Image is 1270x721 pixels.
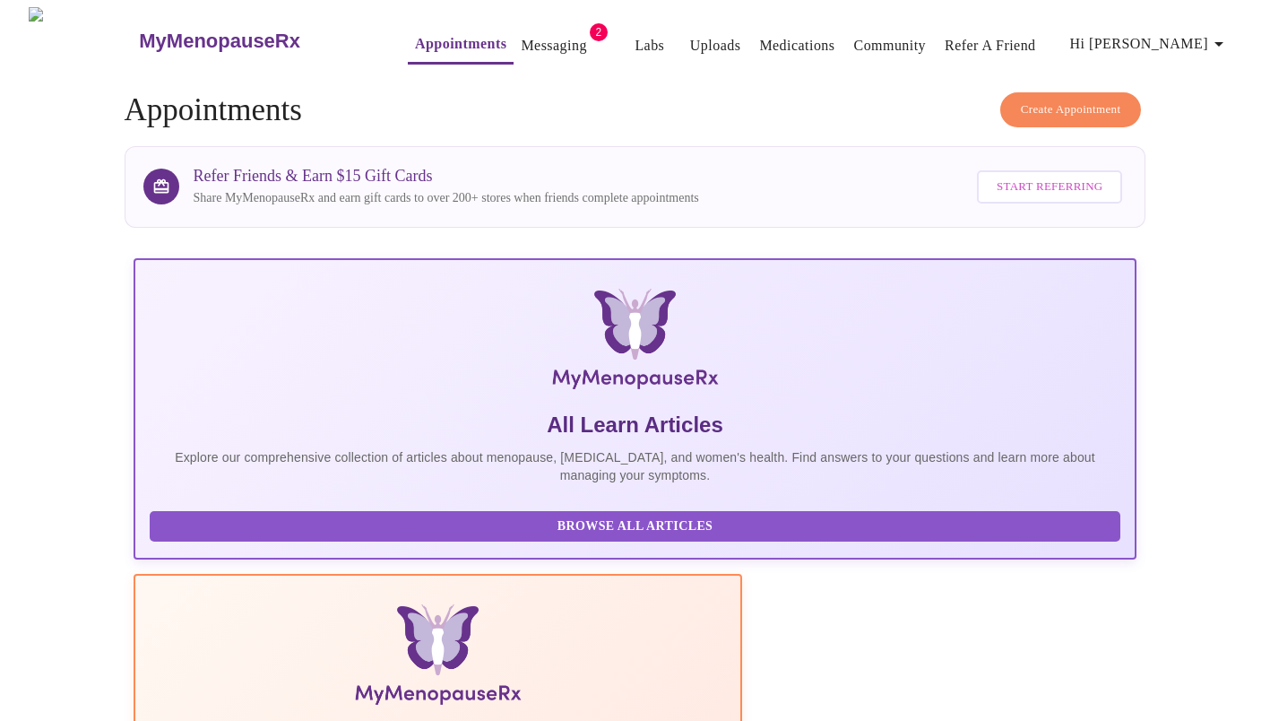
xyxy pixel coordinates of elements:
h4: Appointments [125,92,1146,128]
span: Browse All Articles [168,516,1103,538]
a: Appointments [415,31,506,56]
a: Browse All Articles [150,517,1126,533]
button: Browse All Articles [150,511,1121,543]
h3: MyMenopauseRx [139,30,300,53]
button: Hi [PERSON_NAME] [1063,26,1237,62]
img: MyMenopauseRx Logo [29,7,137,74]
a: Refer a Friend [945,33,1036,58]
h3: Refer Friends & Earn $15 Gift Cards [194,167,699,186]
a: Community [854,33,927,58]
button: Medications [752,28,842,64]
span: Start Referring [997,177,1102,197]
button: Create Appointment [1000,92,1142,127]
h5: All Learn Articles [150,411,1121,439]
a: Medications [759,33,834,58]
button: Start Referring [977,170,1122,204]
a: Messaging [521,33,586,58]
button: Refer a Friend [937,28,1043,64]
img: MyMenopauseRx Logo [300,289,971,396]
button: Labs [621,28,678,64]
p: Share MyMenopauseRx and earn gift cards to over 200+ stores when friends complete appointments [194,189,699,207]
a: MyMenopauseRx [137,10,372,73]
a: Labs [635,33,664,58]
button: Uploads [683,28,748,64]
button: Messaging [514,28,593,64]
button: Community [847,28,934,64]
span: Create Appointment [1021,100,1121,120]
a: Uploads [690,33,741,58]
img: Menopause Manual [241,604,635,712]
a: Start Referring [972,161,1127,213]
span: 2 [590,23,608,41]
span: Hi [PERSON_NAME] [1070,31,1230,56]
p: Explore our comprehensive collection of articles about menopause, [MEDICAL_DATA], and women's hea... [150,448,1121,484]
button: Appointments [408,26,514,65]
